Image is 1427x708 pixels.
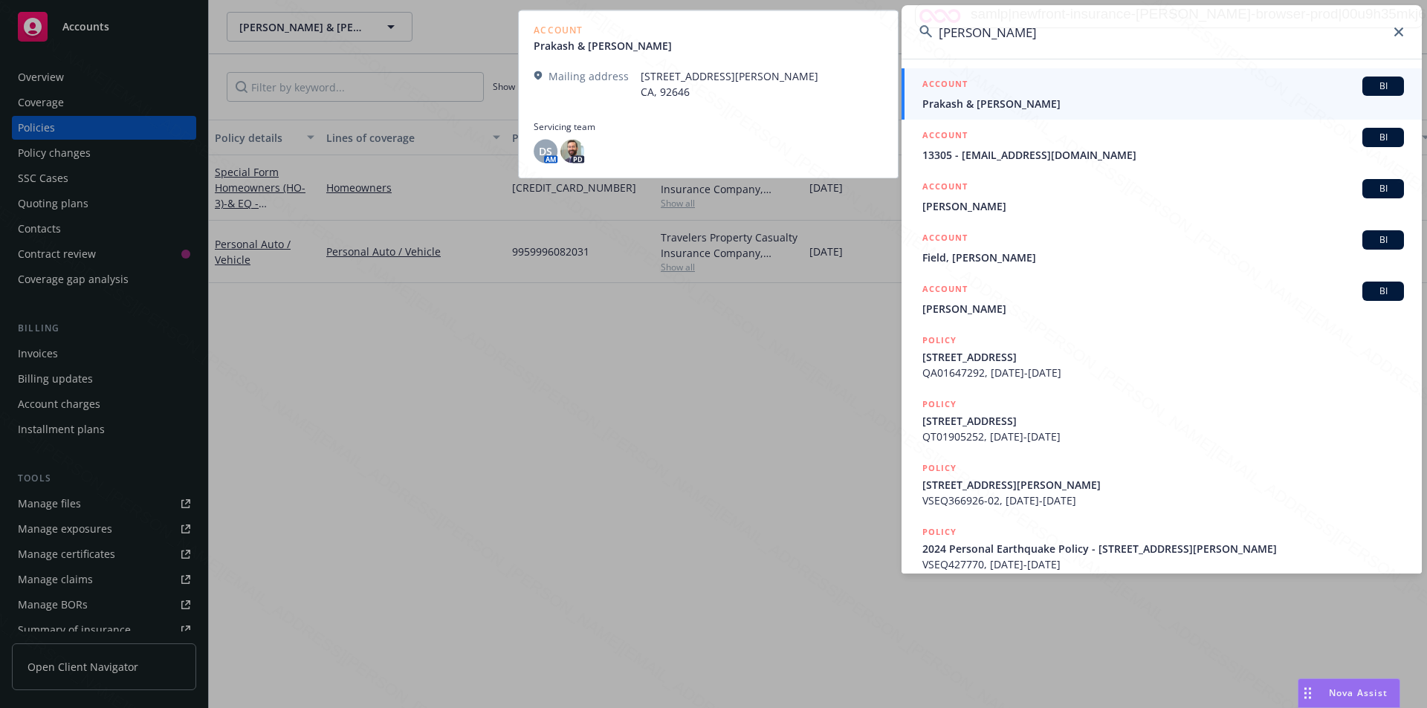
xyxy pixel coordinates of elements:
span: VSEQ366926-02, [DATE]-[DATE] [922,493,1404,508]
span: BI [1368,233,1398,247]
span: [PERSON_NAME] [922,198,1404,214]
a: ACCOUNTBIField, [PERSON_NAME] [902,222,1422,273]
span: Field, [PERSON_NAME] [922,250,1404,265]
span: 13305 - [EMAIL_ADDRESS][DOMAIN_NAME] [922,147,1404,163]
span: BI [1368,285,1398,298]
h5: POLICY [922,524,957,539]
h5: ACCOUNT [922,230,968,248]
a: POLICY2024 Personal Earthquake Policy - [STREET_ADDRESS][PERSON_NAME]VSEQ427770, [DATE]-[DATE] [902,516,1422,580]
h5: ACCOUNT [922,128,968,146]
h5: ACCOUNT [922,77,968,94]
h5: POLICY [922,397,957,412]
a: ACCOUNTBIPrakash & [PERSON_NAME] [902,68,1422,120]
span: VSEQ427770, [DATE]-[DATE] [922,556,1404,572]
a: ACCOUNTBI[PERSON_NAME] [902,273,1422,325]
button: Nova Assist [1298,678,1400,708]
a: POLICY[STREET_ADDRESS]QA01647292, [DATE]-[DATE] [902,325,1422,389]
h5: POLICY [922,333,957,348]
span: [PERSON_NAME] [922,301,1404,316]
span: Nova Assist [1329,686,1388,699]
span: BI [1368,131,1398,144]
span: [STREET_ADDRESS] [922,349,1404,365]
h5: POLICY [922,461,957,475]
span: [STREET_ADDRESS] [922,413,1404,429]
input: Search... [902,5,1422,59]
span: [STREET_ADDRESS][PERSON_NAME] [922,477,1404,493]
h5: ACCOUNT [922,282,968,299]
div: Drag to move [1298,679,1317,707]
span: QA01647292, [DATE]-[DATE] [922,365,1404,380]
span: 2024 Personal Earthquake Policy - [STREET_ADDRESS][PERSON_NAME] [922,541,1404,556]
h5: ACCOUNT [922,179,968,197]
a: ACCOUNTBI[PERSON_NAME] [902,171,1422,222]
a: POLICY[STREET_ADDRESS]QT01905252, [DATE]-[DATE] [902,389,1422,452]
span: QT01905252, [DATE]-[DATE] [922,429,1404,444]
a: POLICY[STREET_ADDRESS][PERSON_NAME]VSEQ366926-02, [DATE]-[DATE] [902,452,1422,516]
a: ACCOUNTBI13305 - [EMAIL_ADDRESS][DOMAIN_NAME] [902,120,1422,171]
span: Prakash & [PERSON_NAME] [922,96,1404,111]
span: BI [1368,79,1398,93]
span: BI [1368,182,1398,195]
